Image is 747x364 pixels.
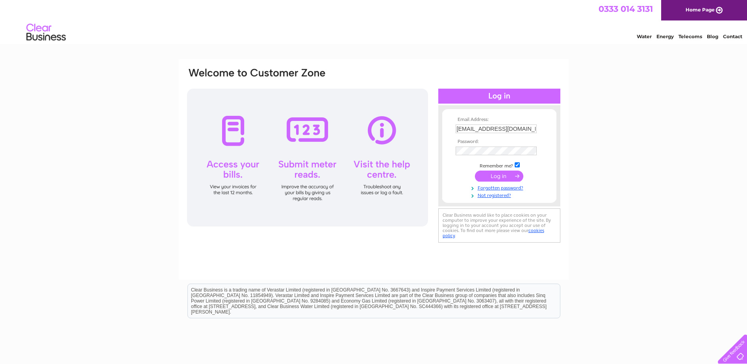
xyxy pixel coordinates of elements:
[707,33,718,39] a: Blog
[26,20,66,45] img: logo.png
[438,208,560,243] div: Clear Business would like to place cookies on your computer to improve your experience of the sit...
[723,33,742,39] a: Contact
[456,184,545,191] a: Forgotten password?
[454,161,545,169] td: Remember me?
[188,4,560,38] div: Clear Business is a trading name of Verastar Limited (registered in [GEOGRAPHIC_DATA] No. 3667643...
[637,33,652,39] a: Water
[456,191,545,199] a: Not registered?
[678,33,702,39] a: Telecoms
[599,4,653,14] a: 0333 014 3131
[443,228,544,238] a: cookies policy
[454,117,545,123] th: Email Address:
[656,33,674,39] a: Energy
[454,139,545,145] th: Password:
[475,171,523,182] input: Submit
